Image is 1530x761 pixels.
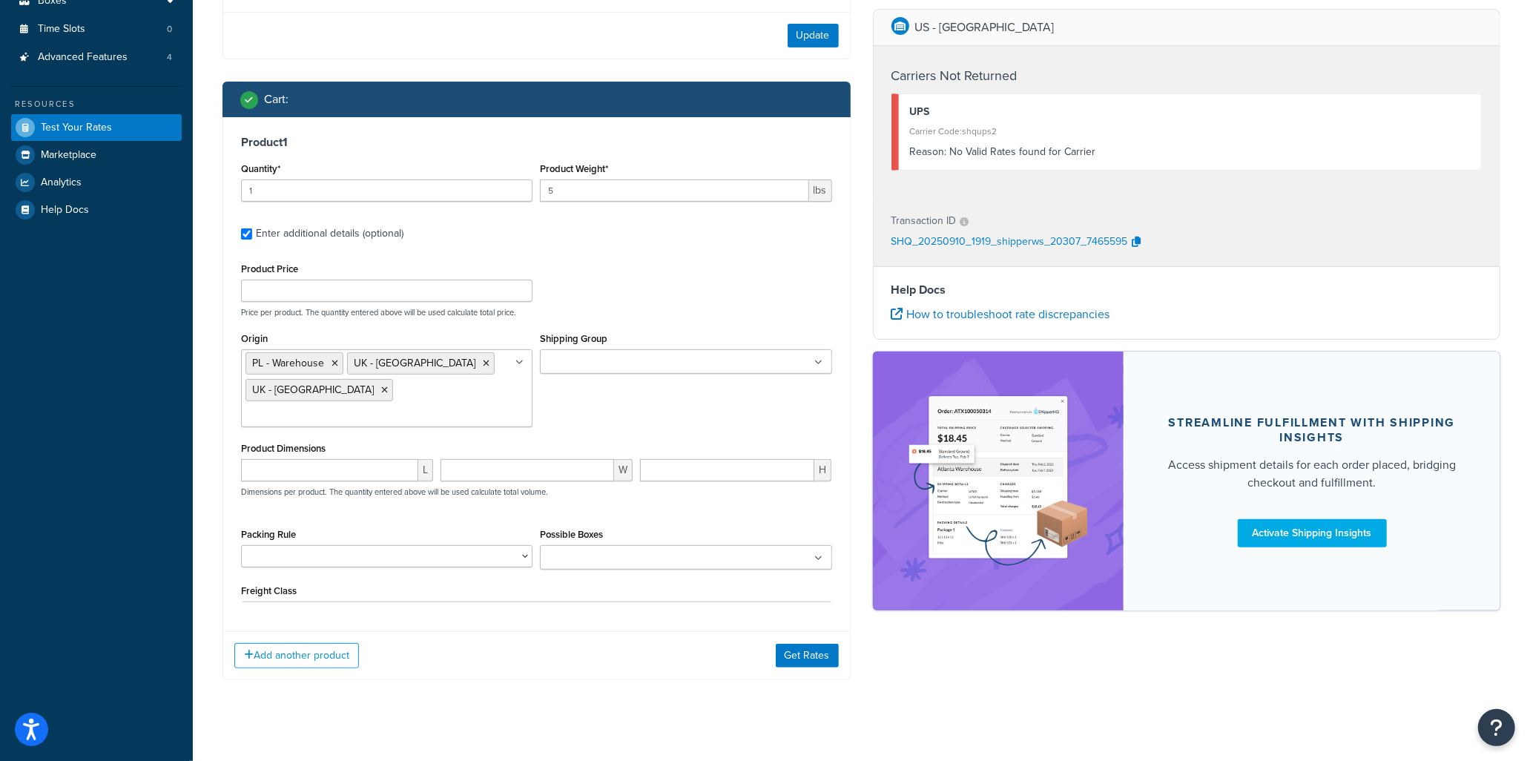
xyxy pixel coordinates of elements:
input: 0.0 [241,179,532,202]
a: Analytics [11,169,182,196]
li: Time Slots [11,16,182,43]
a: How to troubleshoot rate discrepancies [891,306,1110,323]
div: Enter additional details (optional) [256,223,403,244]
a: Activate Shipping Insights [1238,518,1387,547]
p: Dimensions per product. The quantity entered above will be used calculate total volume. [237,487,548,497]
h2: Cart : [264,93,288,106]
img: feature-image-si-e24932ea9b9fcd0ff835db86be1ff8d589347e8876e1638d903ea230a36726be.png [906,374,1091,588]
span: Advanced Features [38,51,128,64]
a: Marketplace [11,142,182,168]
span: Marketplace [41,149,96,162]
span: Test Your Rates [41,122,112,134]
button: Update [788,24,839,47]
div: Resources [11,98,182,111]
span: Help Docs [41,204,89,217]
h3: Product 1 [241,135,832,150]
span: UK - [GEOGRAPHIC_DATA] [354,355,475,371]
span: 0 [167,23,172,36]
span: Reason: [910,144,947,159]
span: lbs [809,179,832,202]
button: Open Resource Center [1478,709,1515,746]
div: Carrier Code: shqups2 [910,121,1471,142]
a: Help Docs [11,197,182,223]
span: PL - Warehouse [252,355,324,371]
div: Streamline Fulfillment with Shipping Insights [1159,415,1465,444]
input: 0.00 [540,179,808,202]
a: Advanced Features4 [11,44,182,71]
div: No Valid Rates found for Carrier [910,142,1471,162]
button: Add another product [234,643,359,668]
div: UPS [910,102,1471,122]
span: H [814,459,831,481]
span: L [418,459,433,481]
label: Product Price [241,263,298,274]
div: Access shipment details for each order placed, bridging checkout and fulfillment. [1159,455,1465,491]
span: W [614,459,633,481]
label: Possible Boxes [540,529,603,540]
span: Time Slots [38,23,85,36]
a: Test Your Rates [11,114,182,141]
li: Advanced Features [11,44,182,71]
span: 4 [167,51,172,64]
span: UK - [GEOGRAPHIC_DATA] [252,382,374,398]
button: Get Rates [776,644,839,668]
label: Product Dimensions [241,443,326,454]
p: Transaction ID [891,211,957,231]
p: Price per product. The quantity entered above will be used calculate total price. [237,307,836,317]
label: Origin [241,333,268,344]
label: Packing Rule [241,529,296,540]
h4: Help Docs [891,281,1483,299]
p: US - [GEOGRAPHIC_DATA] [915,17,1055,38]
p: SHQ_20250910_1919_shipperws_20307_7465595 [891,231,1128,254]
label: Product Weight* [540,163,608,174]
label: Freight Class [241,585,297,596]
label: Shipping Group [540,333,607,344]
span: Analytics [41,177,82,189]
label: Quantity* [241,163,280,174]
h4: Carriers Not Returned [891,66,1483,86]
a: Time Slots0 [11,16,182,43]
input: Enter additional details (optional) [241,228,252,240]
